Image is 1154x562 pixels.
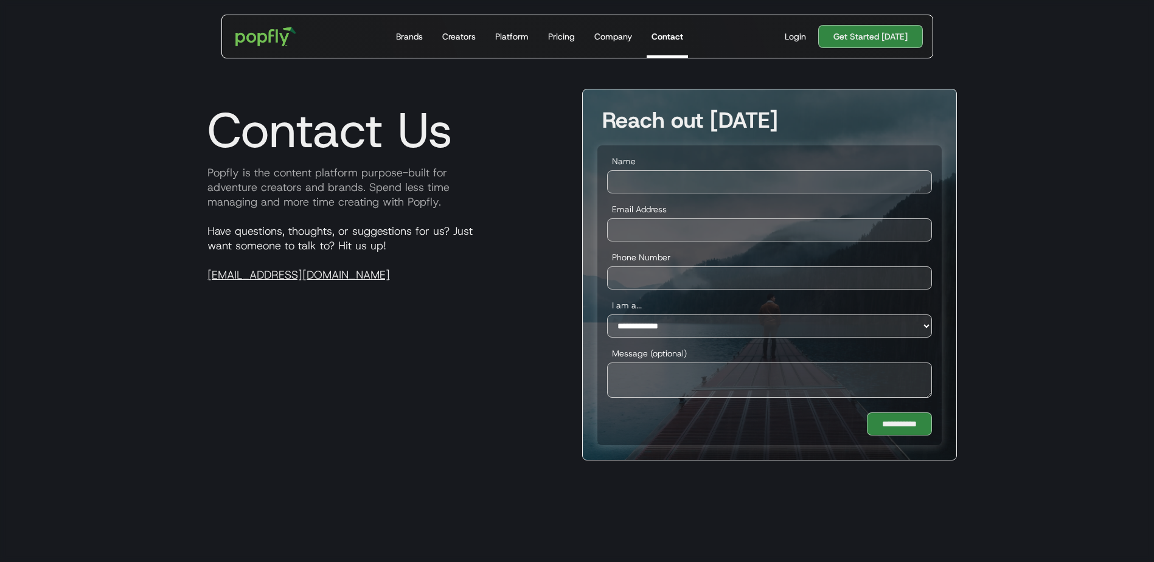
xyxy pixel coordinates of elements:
a: home [227,18,305,55]
a: [EMAIL_ADDRESS][DOMAIN_NAME] [207,268,390,282]
strong: Reach out [DATE] [602,105,778,134]
label: Message (optional) [607,347,932,359]
h1: Contact Us [198,101,453,159]
a: Company [589,15,637,58]
label: I am a... [607,299,932,311]
a: Platform [490,15,534,58]
div: Platform [495,30,529,43]
div: Brands [396,30,423,43]
p: Popfly is the content platform purpose-built for adventure creators and brands. Spend less time m... [198,165,572,209]
form: Demo Conversion Touchpoint [597,145,942,445]
a: Login [780,30,811,43]
div: Login [785,30,806,43]
a: Pricing [543,15,580,58]
a: Contact [647,15,688,58]
div: Contact [652,30,683,43]
a: Get Started [DATE] [818,25,923,48]
div: Pricing [548,30,575,43]
p: Have questions, thoughts, or suggestions for us? Just want someone to talk to? Hit us up! [198,224,572,282]
div: Company [594,30,632,43]
label: Email Address [607,203,932,215]
a: Creators [437,15,481,58]
label: Name [607,155,932,167]
label: Phone Number [607,251,932,263]
div: Creators [442,30,476,43]
a: Brands [391,15,428,58]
